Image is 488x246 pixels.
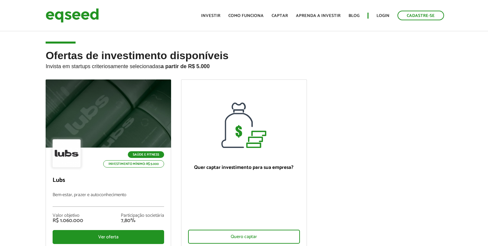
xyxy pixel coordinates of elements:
p: Invista em startups criteriosamente selecionadas [46,61,442,69]
a: Blog [349,14,360,18]
p: Quer captar investimento para sua empresa? [188,165,300,171]
img: EqSeed [46,7,99,24]
a: Login [376,14,389,18]
div: 7,80% [121,218,164,223]
a: Captar [272,14,288,18]
p: Investimento mínimo: R$ 5.000 [103,160,164,168]
div: R$ 1.060.000 [53,218,83,223]
p: Lubs [53,177,164,184]
div: Valor objetivo [53,213,83,218]
div: Quero captar [188,230,300,244]
div: Ver oferta [53,230,164,244]
a: Como funciona [228,14,264,18]
a: Cadastre-se [397,11,444,20]
p: Saúde e Fitness [128,151,164,158]
strong: a partir de R$ 5.000 [161,63,210,69]
p: Bem-estar, prazer e autoconhecimento [53,192,164,207]
a: Investir [201,14,220,18]
h2: Ofertas de investimento disponíveis [46,50,442,79]
div: Participação societária [121,213,164,218]
a: Aprenda a investir [296,14,341,18]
